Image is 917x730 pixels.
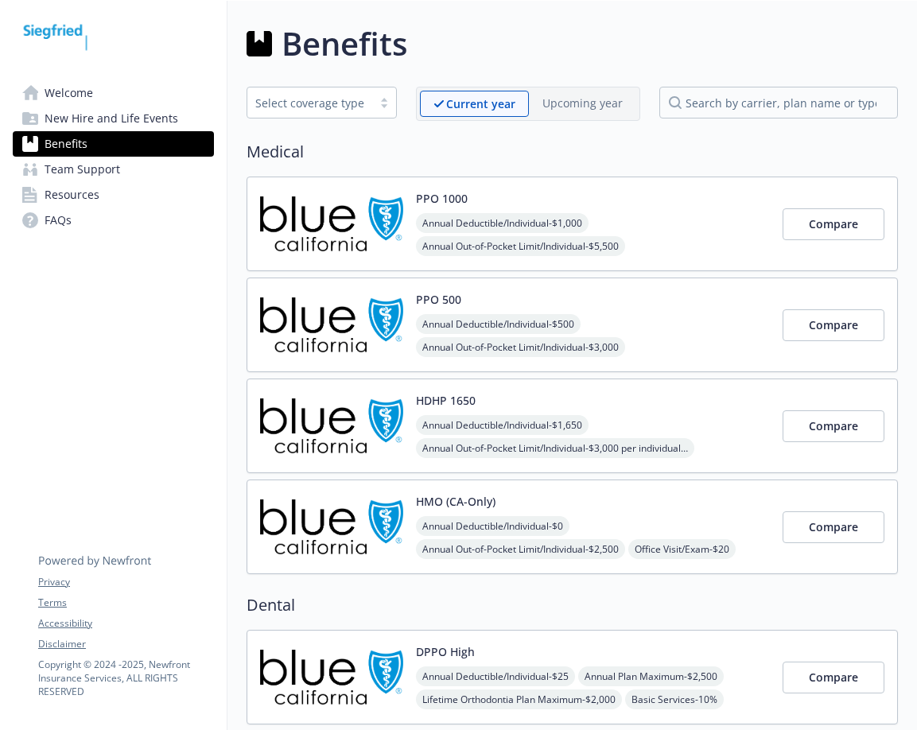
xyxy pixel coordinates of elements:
p: Current year [446,95,515,112]
a: Privacy [38,575,213,589]
span: Compare [809,670,858,685]
img: Blue Shield of California carrier logo [260,291,403,359]
span: Annual Deductible/Individual - $1,650 [416,415,589,435]
span: Compare [809,418,858,433]
span: Compare [809,519,858,534]
span: Compare [809,216,858,231]
a: FAQs [13,208,214,233]
span: Annual Out-of-Pocket Limit/Individual - $2,500 [416,539,625,559]
span: Welcome [45,80,93,106]
button: DPPO High [416,643,475,660]
button: Compare [783,208,884,240]
input: search by carrier, plan name or type [659,87,898,118]
span: Annual Deductible/Individual - $500 [416,314,581,334]
a: Benefits [13,131,214,157]
span: New Hire and Life Events [45,106,178,131]
a: Accessibility [38,616,213,631]
span: Annual Deductible/Individual - $1,000 [416,213,589,233]
p: Upcoming year [542,95,623,111]
span: Resources [45,182,99,208]
span: Annual Out-of-Pocket Limit/Individual - $3,000 [416,337,625,357]
button: Compare [783,662,884,693]
span: Basic Services - 10% [625,689,724,709]
img: Blue Shield of California carrier logo [260,392,403,460]
button: Compare [783,511,884,543]
p: Copyright © 2024 - 2025 , Newfront Insurance Services, ALL RIGHTS RESERVED [38,658,213,698]
span: FAQs [45,208,72,233]
div: Select coverage type [255,95,364,111]
span: Office Visit/Exam - $20 [628,539,736,559]
h2: Dental [247,593,898,617]
span: Compare [809,317,858,332]
h1: Benefits [282,20,407,68]
a: Team Support [13,157,214,182]
span: Annual Deductible/Individual - $25 [416,666,575,686]
span: Annual Out-of-Pocket Limit/Individual - $3,000 per individual / $3,500 per family member [416,438,694,458]
button: PPO 500 [416,291,461,308]
h2: Medical [247,140,898,164]
a: Terms [38,596,213,610]
button: Compare [783,309,884,341]
a: Welcome [13,80,214,106]
button: Compare [783,410,884,442]
a: Resources [13,182,214,208]
img: Blue Shield of California carrier logo [260,190,403,258]
span: Team Support [45,157,120,182]
span: Benefits [45,131,87,157]
button: HDHP 1650 [416,392,476,409]
a: Disclaimer [38,637,213,651]
img: Blue Shield of California carrier logo [260,643,403,711]
button: HMO (CA-Only) [416,493,495,510]
span: Lifetime Orthodontia Plan Maximum - $2,000 [416,689,622,709]
span: Annual Out-of-Pocket Limit/Individual - $5,500 [416,236,625,256]
span: Annual Deductible/Individual - $0 [416,516,569,536]
a: New Hire and Life Events [13,106,214,131]
img: Blue Shield of California carrier logo [260,493,403,561]
span: Upcoming year [529,91,636,117]
span: Annual Plan Maximum - $2,500 [578,666,724,686]
button: PPO 1000 [416,190,468,207]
